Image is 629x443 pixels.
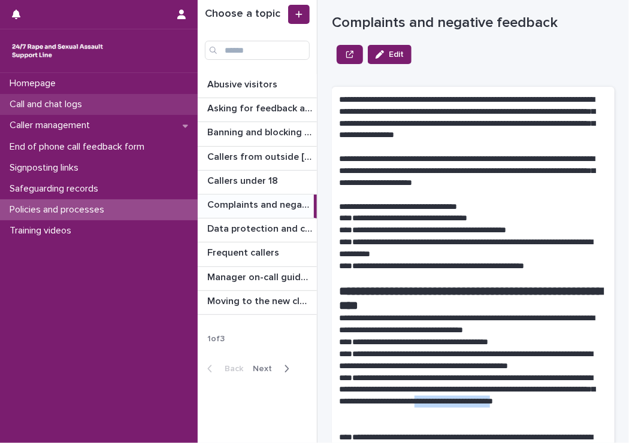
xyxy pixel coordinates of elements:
a: Moving to the new cloud contact centreMoving to the new cloud contact centre [198,291,317,315]
p: Training videos [5,225,81,236]
p: Policies and processes [5,204,114,216]
p: Complaints and negative feedback [332,14,615,32]
p: Callers from outside England & Wales [207,149,314,163]
p: 1 of 3 [198,324,234,354]
p: Data protection and confidentiality guidance [207,221,314,235]
a: Frequent callersFrequent callers [198,242,317,266]
a: Data protection and confidentiality guidanceData protection and confidentiality guidance [198,219,317,242]
button: Edit [368,45,412,64]
a: Manager on-call guidanceManager on-call guidance [198,267,317,291]
p: End of phone call feedback form [5,141,154,153]
p: Frequent callers [207,245,282,259]
p: Safeguarding records [5,183,108,195]
span: Next [253,365,279,373]
p: Call and chat logs [5,99,92,110]
p: Asking for feedback and demographic data [207,101,314,114]
p: Callers under 18 [207,173,280,187]
p: Signposting links [5,162,88,174]
a: Callers from outside [GEOGRAPHIC_DATA]Callers from outside [GEOGRAPHIC_DATA] [198,147,317,171]
input: Search [205,41,310,60]
p: Moving to the new cloud contact centre [207,293,314,307]
span: Edit [389,50,404,59]
span: Back [217,365,243,373]
p: Homepage [5,78,65,89]
p: Banning and blocking callers [207,125,314,138]
p: Complaints and negative feedback [207,197,312,211]
a: Abusive visitorsAbusive visitors [198,74,317,98]
p: Caller management [5,120,99,131]
a: Callers under 18Callers under 18 [198,171,317,195]
a: Asking for feedback and demographic dataAsking for feedback and demographic data [198,98,317,122]
img: rhQMoQhaT3yELyF149Cw [10,39,105,63]
a: Banning and blocking callersBanning and blocking callers [198,122,317,146]
button: Back [198,363,248,374]
p: Manager on-call guidance [207,269,314,283]
button: Next [248,363,299,374]
h1: Choose a topic [205,8,286,21]
a: Complaints and negative feedbackComplaints and negative feedback [198,195,317,219]
p: Abusive visitors [207,77,280,90]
